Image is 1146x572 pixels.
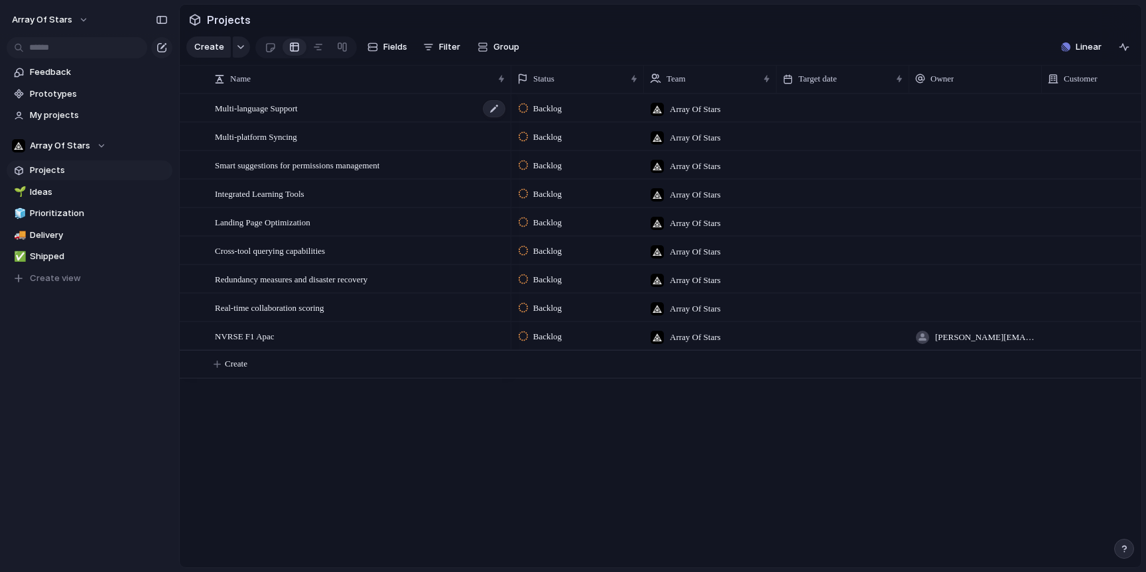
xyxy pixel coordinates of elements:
span: Feedback [30,66,168,79]
span: Customer [1064,72,1098,86]
span: Fields [383,40,407,54]
span: Landing Page Optimization [215,214,310,229]
a: Projects [7,160,172,180]
span: Team [667,72,686,86]
span: Prototypes [30,87,168,101]
span: Create [194,40,224,54]
span: My projects [30,109,168,122]
button: Array Of Stars [6,9,95,30]
span: Projects [30,164,168,177]
span: Create view [30,272,81,285]
span: Array Of Stars [670,131,721,144]
span: Shipped [30,250,168,263]
span: Backlog [533,273,562,286]
button: 🌱 [12,186,25,199]
span: Create [225,357,247,371]
span: Name [230,72,251,86]
span: Array Of Stars [670,331,721,344]
div: 🚚 [14,227,23,243]
button: Linear [1056,37,1107,57]
span: Array Of Stars [670,103,721,116]
span: Array Of Stars [670,160,721,173]
span: Multi-platform Syncing [215,129,297,144]
span: Projects [204,8,253,32]
button: ✅ [12,250,25,263]
button: Create view [7,268,172,288]
span: NVRSE F1 Apac [215,328,275,343]
span: Group [493,40,519,54]
span: Integrated Learning Tools [215,186,304,201]
span: Backlog [533,159,562,172]
span: Backlog [533,245,562,258]
span: Filter [439,40,460,54]
span: Array Of Stars [670,302,721,315]
div: ✅ [14,249,23,264]
a: 🌱Ideas [7,182,172,202]
span: Backlog [533,330,562,343]
button: Array Of Stars [7,136,172,156]
span: [PERSON_NAME][EMAIL_ADDRESS][DOMAIN_NAME] [935,331,1036,344]
span: Array Of Stars [12,13,72,27]
a: Feedback [7,62,172,82]
span: Array Of Stars [670,217,721,230]
div: 🧊 [14,206,23,221]
span: Owner [930,72,954,86]
a: 🧊Prioritization [7,203,172,223]
span: Backlog [533,131,562,144]
a: ✅Shipped [7,247,172,266]
a: My projects [7,105,172,125]
span: Ideas [30,186,168,199]
button: Create [186,36,231,58]
button: Fields [362,36,413,58]
button: Filter [418,36,466,58]
span: Backlog [533,216,562,229]
button: 🚚 [12,229,25,242]
span: Cross-tool querying capabilities [215,243,325,258]
span: Backlog [533,102,562,115]
span: Linear [1076,40,1102,54]
div: 🌱 [14,184,23,200]
button: Group [471,36,526,58]
span: Redundancy measures and disaster recovery [215,271,367,286]
span: Array Of Stars [670,245,721,258]
span: Array Of Stars [30,139,90,152]
span: Array Of Stars [670,188,721,201]
span: Backlog [533,302,562,315]
span: Real-time collaboration scoring [215,300,324,315]
span: Backlog [533,188,562,201]
span: Multi-language Support [215,100,298,115]
span: Target date [798,72,837,86]
span: Delivery [30,229,168,242]
a: Prototypes [7,84,172,104]
span: Smart suggestions for permissions management [215,157,379,172]
span: Array Of Stars [670,274,721,287]
span: Prioritization [30,207,168,220]
span: Status [533,72,554,86]
button: 🧊 [12,207,25,220]
a: 🚚Delivery [7,225,172,245]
